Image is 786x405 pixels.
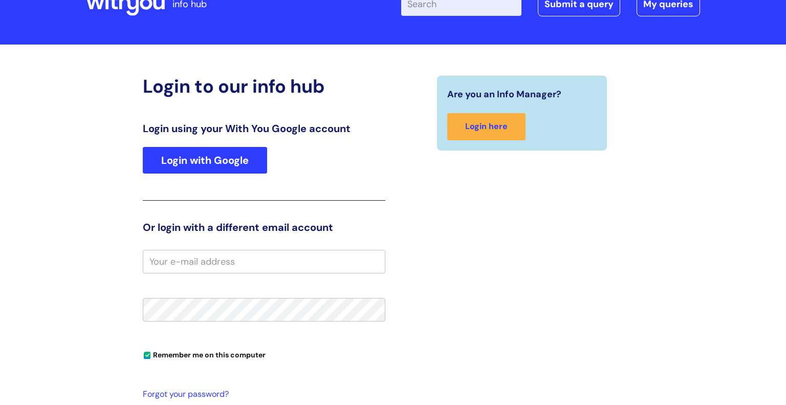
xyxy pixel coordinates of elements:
input: Your e-mail address [143,250,385,273]
div: You can uncheck this option if you're logging in from a shared device [143,346,385,363]
input: Remember me on this computer [144,352,150,359]
label: Remember me on this computer [143,348,266,359]
h2: Login to our info hub [143,75,385,97]
h3: Or login with a different email account [143,221,385,233]
a: Forgot your password? [143,387,380,402]
h3: Login using your With You Google account [143,122,385,135]
a: Login with Google [143,147,267,174]
span: Are you an Info Manager? [447,86,561,102]
a: Login here [447,113,526,140]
